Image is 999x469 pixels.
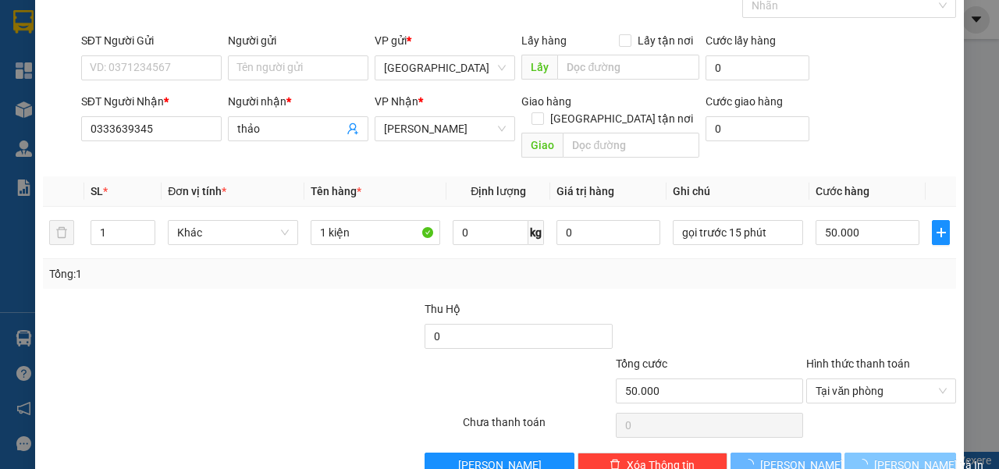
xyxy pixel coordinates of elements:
label: Hình thức thanh toán [806,357,910,370]
span: Thu Hộ [425,303,460,315]
span: kg [528,220,544,245]
div: Người gửi [228,32,368,49]
input: VD: Bàn, Ghế [311,220,441,245]
span: VP Nhận [375,95,418,108]
span: [GEOGRAPHIC_DATA] tận nơi [544,110,699,127]
input: Cước lấy hàng [706,55,809,80]
th: Ghi chú [667,176,809,207]
span: plus [933,226,949,239]
input: 0 [556,220,660,245]
span: Định lượng [471,185,526,197]
span: Giá trị hàng [556,185,614,197]
span: Tiên Thuỷ [384,117,506,140]
div: Chưa thanh toán [461,414,614,441]
span: Tại văn phòng [816,379,947,403]
span: Tên hàng [311,185,361,197]
span: Lấy tận nơi [631,32,699,49]
span: Tổng cước [616,357,667,370]
span: SL [91,185,103,197]
input: Dọc đường [557,55,699,80]
input: Cước giao hàng [706,116,809,141]
span: Sài Gòn [384,56,506,80]
label: Cước giao hàng [706,95,783,108]
span: Giao [521,133,563,158]
div: SĐT Người Nhận [81,93,222,110]
div: VP gửi [375,32,515,49]
span: Giao hàng [521,95,571,108]
input: Ghi Chú [673,220,803,245]
span: user-add [347,123,359,135]
input: Dọc đường [563,133,699,158]
div: Người nhận [228,93,368,110]
span: Lấy [521,55,557,80]
span: Lấy hàng [521,34,567,47]
span: Đơn vị tính [168,185,226,197]
label: Cước lấy hàng [706,34,776,47]
button: delete [49,220,74,245]
button: plus [932,220,950,245]
div: SĐT Người Gửi [81,32,222,49]
div: Tổng: 1 [49,265,387,282]
span: Khác [177,221,289,244]
span: Cước hàng [816,185,869,197]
